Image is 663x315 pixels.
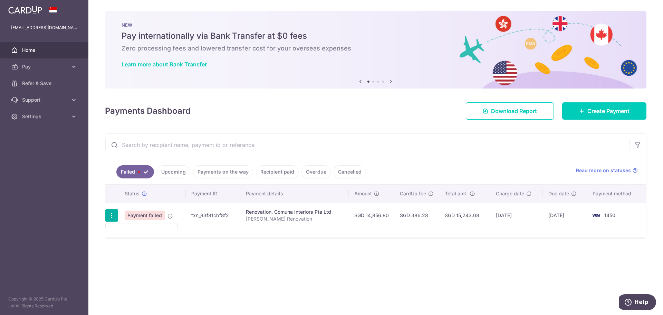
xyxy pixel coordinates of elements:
span: Amount [354,190,372,197]
a: Read more on statuses [576,167,638,174]
a: Failed [116,165,154,178]
td: [DATE] [543,203,587,228]
span: Pay [22,63,68,70]
img: CardUp [8,6,42,14]
span: Status [125,190,140,197]
span: CardUp fee [400,190,426,197]
span: Download Report [491,107,537,115]
span: Read more on statuses [576,167,631,174]
td: SGD 15,243.08 [439,203,490,228]
a: Recipient paid [256,165,299,178]
td: SGD 14,856.80 [349,203,394,228]
span: Refer & Save [22,80,68,87]
th: Payment method [587,185,646,203]
p: NEW [122,22,630,28]
a: Overdue [301,165,331,178]
input: Search by recipient name, payment id or reference [105,134,630,156]
a: Download Report [466,102,554,120]
span: Settings [22,113,68,120]
span: Due date [548,190,569,197]
a: Cancelled [334,165,366,178]
img: Bank transfer banner [105,11,646,89]
span: Payment failed [125,211,165,220]
span: Total amt. [445,190,468,197]
div: Renovation. Comuna Interiors Pte Ltd [246,209,343,215]
span: Charge date [496,190,524,197]
h6: Zero processing fees and lowered transfer cost for your overseas expenses [122,44,630,53]
td: txn_83f81cbf8f2 [186,203,240,228]
a: Learn more about Bank Transfer [122,61,207,68]
p: [PERSON_NAME] Renovation [246,215,343,222]
span: Support [22,96,68,103]
span: Home [22,47,68,54]
th: Payment details [240,185,348,203]
span: Create Payment [587,107,630,115]
a: Payments on the way [193,165,253,178]
th: Payment ID [186,185,240,203]
td: SGD 386.28 [394,203,439,228]
p: [EMAIL_ADDRESS][DOMAIN_NAME] [11,24,77,31]
span: 1450 [604,212,615,218]
a: Upcoming [157,165,190,178]
img: Bank Card [589,211,603,220]
h4: Payments Dashboard [105,105,191,117]
h5: Pay internationally via Bank Transfer at $0 fees [122,30,630,41]
td: [DATE] [490,203,543,228]
iframe: Opens a widget where you can find more information [619,294,656,312]
a: Create Payment [562,102,646,120]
